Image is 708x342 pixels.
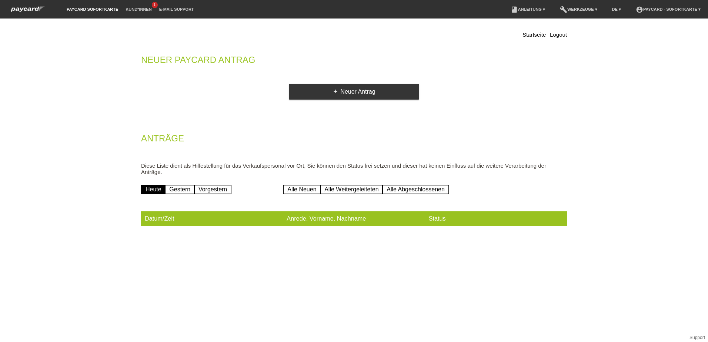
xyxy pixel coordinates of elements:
[636,6,643,13] i: account_circle
[122,7,155,11] a: Kund*innen
[141,211,283,226] th: Datum/Zeit
[608,7,625,11] a: DE ▾
[194,185,231,194] a: Vorgestern
[689,335,705,340] a: Support
[425,211,567,226] th: Status
[283,185,321,194] a: Alle Neuen
[511,6,518,13] i: book
[556,7,601,11] a: buildWerkzeuge ▾
[632,7,704,11] a: account_circlepaycard - Sofortkarte ▾
[141,56,567,67] h2: Neuer Paycard Antrag
[7,5,48,13] img: paycard Sofortkarte
[141,162,567,175] p: Diese Liste dient als Hilfestellung für das Verkaufspersonal vor Ort, Sie können den Status frei ...
[289,84,419,100] a: addNeuer Antrag
[165,185,195,194] a: Gestern
[141,135,567,146] h2: Anträge
[63,7,122,11] a: paycard Sofortkarte
[507,7,549,11] a: bookAnleitung ▾
[333,88,338,94] i: add
[156,7,198,11] a: E-Mail Support
[550,31,567,38] a: Logout
[382,185,449,194] a: Alle Abgeschlossenen
[320,185,383,194] a: Alle Weitergeleiteten
[283,211,425,226] th: Anrede, Vorname, Nachname
[152,2,158,8] span: 1
[560,6,567,13] i: build
[7,9,48,14] a: paycard Sofortkarte
[522,31,546,38] a: Startseite
[141,185,166,194] a: Heute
